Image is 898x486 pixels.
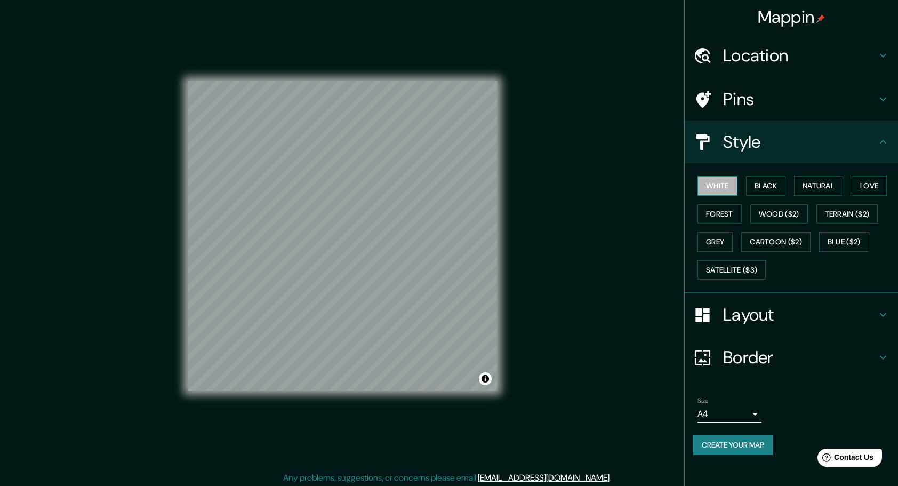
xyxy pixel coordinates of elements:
[723,45,877,66] h4: Location
[723,131,877,153] h4: Style
[685,121,898,163] div: Style
[613,472,615,484] div: .
[750,204,808,224] button: Wood ($2)
[794,176,843,196] button: Natural
[697,405,761,423] div: A4
[816,204,878,224] button: Terrain ($2)
[697,232,733,252] button: Grey
[697,396,709,405] label: Size
[697,204,742,224] button: Forest
[819,232,869,252] button: Blue ($2)
[685,34,898,77] div: Location
[685,336,898,379] div: Border
[723,89,877,110] h4: Pins
[741,232,811,252] button: Cartoon ($2)
[723,304,877,325] h4: Layout
[803,444,886,474] iframe: Help widget launcher
[479,372,492,385] button: Toggle attribution
[188,81,497,391] canvas: Map
[685,78,898,121] div: Pins
[816,14,825,23] img: pin-icon.png
[283,472,611,484] p: Any problems, suggestions, or concerns please email .
[685,293,898,336] div: Layout
[723,347,877,368] h4: Border
[611,472,613,484] div: .
[697,176,737,196] button: White
[478,472,610,483] a: [EMAIL_ADDRESS][DOMAIN_NAME]
[852,176,887,196] button: Love
[697,260,766,280] button: Satellite ($3)
[746,176,786,196] button: Black
[693,435,773,455] button: Create your map
[758,6,825,28] h4: Mappin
